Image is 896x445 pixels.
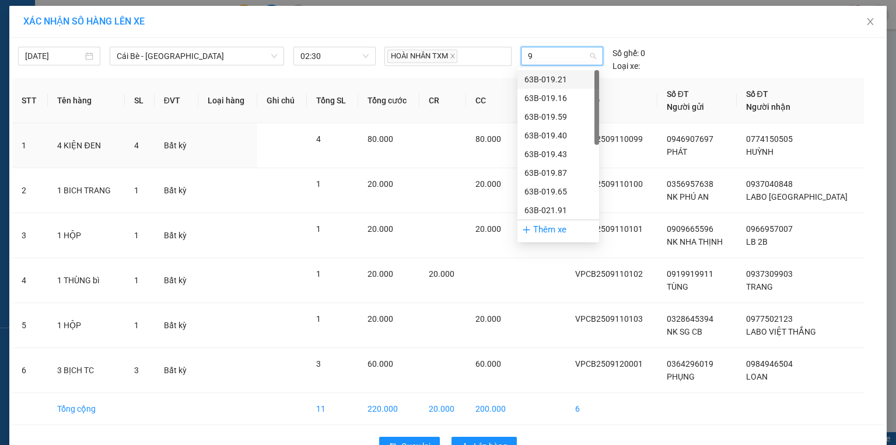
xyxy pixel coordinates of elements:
div: 63B-019.16 [517,89,599,107]
div: 63B-019.40 [517,126,599,145]
span: 0356957638 [667,179,713,189]
div: 63B-019.65 [517,182,599,201]
td: 1 [12,123,48,168]
span: 0966957007 [746,224,793,234]
span: 3 [134,366,139,375]
td: Bất kỳ [155,348,198,393]
div: 63B-019.21 [517,70,599,89]
span: 20.000 [367,224,393,234]
div: 63B-019.16 [524,92,592,105]
td: Bất kỳ [155,213,198,258]
span: VPCB2509110102 [575,269,643,279]
span: 20.000 [367,314,393,324]
th: Ghi chú [257,78,307,123]
th: Loại hàng [198,78,257,123]
span: 20.000 [475,314,501,324]
span: 1 [134,186,139,195]
span: HOÀI NHÂN TXM [387,50,457,63]
span: Loại xe: [612,60,640,72]
span: 0909665596 [667,224,713,234]
div: 63B-021.91 [517,201,599,220]
th: CC [466,78,518,123]
div: 63B-019.65 [524,185,592,198]
span: PHÁT [667,147,687,157]
span: TÙNG [667,282,688,291]
td: 3 BỊCH TC [48,348,124,393]
td: Bất kỳ [155,168,198,213]
span: 80.000 [475,134,501,144]
span: Cái Bè - Sài Gòn [117,47,277,65]
span: NK SG CB [667,327,702,336]
span: VPCB2509120001 [575,359,643,368]
span: LABO VIỆT THẮNG [746,327,816,336]
td: 11 [307,393,358,425]
span: 1 [316,224,321,234]
span: TRANG [746,282,773,291]
span: 60.000 [367,359,393,368]
input: 12/09/2025 [25,50,83,62]
span: VPCB2509110100 [575,179,643,189]
span: 02:30 [300,47,369,65]
div: 0 [612,47,645,60]
span: Số ĐT [667,89,689,99]
th: STT [12,78,48,123]
span: LABO [GEOGRAPHIC_DATA] [746,192,848,201]
span: close [866,17,875,26]
span: 20.000 [367,179,393,189]
span: 1 [134,231,139,240]
td: 20.000 [419,393,467,425]
span: 0977502123 [746,314,793,324]
span: 0937040848 [746,179,793,189]
th: Tổng SL [307,78,358,123]
td: Tổng cộng [48,393,124,425]
div: 63B-019.21 [524,73,592,86]
th: ĐVT [155,78,198,123]
div: 63B-019.87 [517,164,599,182]
div: 63B-019.59 [517,107,599,126]
span: 1 [316,314,321,324]
div: Thêm xe [517,220,599,240]
td: 1 THÙNG bì [48,258,124,303]
span: down [271,53,278,60]
span: 1 [316,179,321,189]
td: 6 [12,348,48,393]
td: 1 BICH TRANG [48,168,124,213]
td: 2 [12,168,48,213]
td: Bất kỳ [155,303,198,348]
td: 220.000 [358,393,419,425]
span: 4 [316,134,321,144]
button: Close [854,6,887,39]
span: 20.000 [475,224,501,234]
span: Người nhận [746,102,790,112]
span: 20.000 [475,179,501,189]
span: 4 [134,141,139,150]
span: XÁC NHẬN SỐ HÀNG LÊN XE [23,16,145,27]
td: 1 HỘP [48,303,124,348]
span: 0364296019 [667,359,713,368]
td: Bất kỳ [155,123,198,168]
span: 1 [134,321,139,330]
span: 0328645394 [667,314,713,324]
span: Số ghế: [612,47,639,60]
th: Mã GD [566,78,657,123]
span: NK NHA THỊNH [667,237,723,246]
td: 6 [566,393,657,425]
span: LB 2B [746,237,768,246]
span: 0984946504 [746,359,793,368]
span: NK PHÚ AN [667,192,709,201]
span: 20.000 [367,269,393,279]
span: VPCB2509110103 [575,314,643,324]
div: 63B-019.43 [517,145,599,164]
span: 80.000 [367,134,393,144]
span: 3 [316,359,321,368]
td: 200.000 [466,393,518,425]
div: 63B-019.40 [524,129,592,142]
span: LOAN [746,372,768,381]
td: 3 [12,213,48,258]
span: PHỤNG [667,372,695,381]
td: 5 [12,303,48,348]
div: 63B-019.43 [524,148,592,161]
span: 60.000 [475,359,501,368]
td: Bất kỳ [155,258,198,303]
th: Tổng cước [358,78,419,123]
